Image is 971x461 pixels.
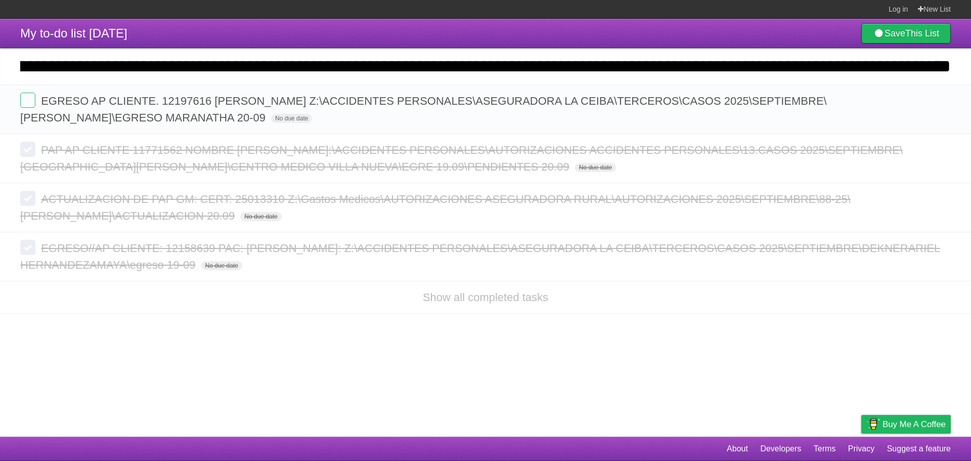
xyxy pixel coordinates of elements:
[20,240,35,255] label: Done
[20,144,903,173] span: PAP AP CLIENTE 11771562 NOMBRE [PERSON_NAME]:\ACCIDENTES PERSONALES\AUTORIZACIONES ACCIDENTES PER...
[20,26,127,40] span: My to-do list [DATE]
[271,114,312,123] span: No due date
[20,193,851,222] span: ACTUALIZACION DE PAP GM: CERT: 25013310 Z:\Gastos Medicos\AUTORIZACIONES ASEGURADORA RURAL\AUTORI...
[861,23,951,44] a: SaveThis List
[575,163,616,172] span: No due date
[201,261,242,270] span: No due date
[20,191,35,206] label: Done
[240,212,281,221] span: No due date
[814,439,836,458] a: Terms
[20,93,35,108] label: Done
[905,28,939,38] b: This List
[20,242,940,271] span: EGRESO//AP CLIENTE: 12158639 PAC: [PERSON_NAME]: Z:\ACCIDENTES PERSONALES\ASEGURADORA LA CEIBA\TE...
[882,415,946,433] span: Buy me a coffee
[760,439,801,458] a: Developers
[20,142,35,157] label: Done
[848,439,874,458] a: Privacy
[20,95,827,124] span: EGRESO AP CLIENTE. 12197616 [PERSON_NAME] Z:\ACCIDENTES PERSONALES\ASEGURADORA LA CEIBA\TERCEROS\...
[727,439,748,458] a: About
[866,415,880,433] img: Buy me a coffee
[861,415,951,434] a: Buy me a coffee
[887,439,951,458] a: Suggest a feature
[423,291,548,304] a: Show all completed tasks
